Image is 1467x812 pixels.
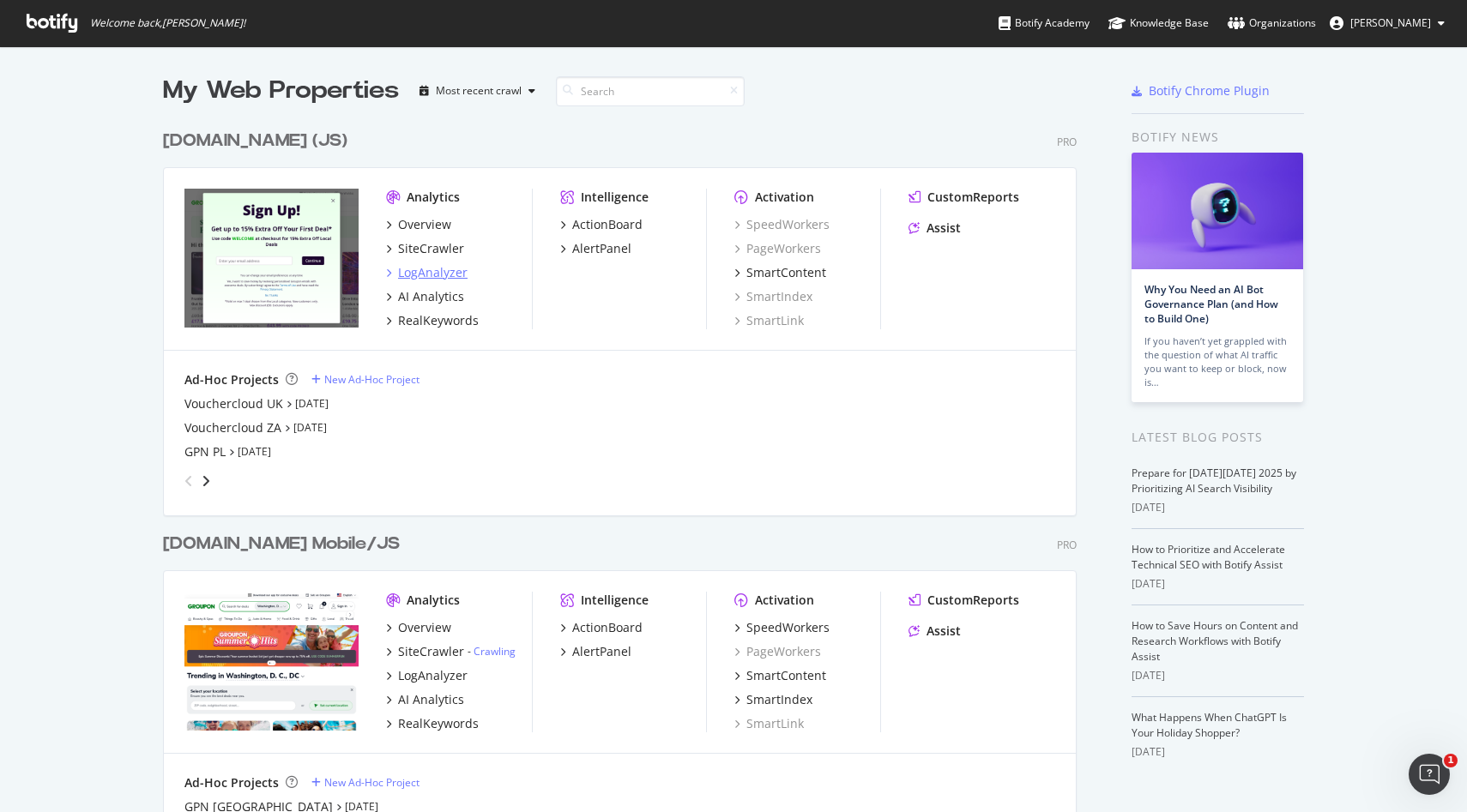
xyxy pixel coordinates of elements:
[163,532,400,556] div: [DOMAIN_NAME] Mobile/JS
[746,619,830,636] div: SpeedWorkers
[474,644,516,659] a: Crawling
[163,74,399,108] div: My Web Properties
[398,691,464,708] div: AI Analytics
[184,443,226,460] a: GPN PL
[311,775,420,790] a: New Ad-Hoc Project
[734,312,804,329] a: SmartLink
[398,715,479,732] div: RealKeywords
[163,129,354,153] a: [DOMAIN_NAME] (JS)
[184,371,279,388] div: Ad-Hoc Projects
[734,691,812,708] a: SmartIndex
[560,216,643,233] a: ActionBoard
[398,264,468,281] div: LogAnalyzer
[734,715,804,732] a: SmartLink
[386,619,451,636] a: Overview
[1132,500,1304,515] div: [DATE]
[407,189,460,206] div: Analytics
[927,592,1019,609] div: CustomReports
[1132,576,1304,592] div: [DATE]
[386,240,464,257] a: SiteCrawler
[734,667,826,684] a: SmartContent
[238,444,271,459] a: [DATE]
[572,216,643,233] div: ActionBoard
[1057,135,1077,149] div: Pro
[909,592,1019,609] a: CustomReports
[755,189,814,206] div: Activation
[581,592,649,609] div: Intelligence
[184,592,359,731] img: groupon.com
[1132,153,1303,269] img: Why You Need an AI Bot Governance Plan (and How to Build One)
[927,189,1019,206] div: CustomReports
[386,312,479,329] a: RealKeywords
[398,288,464,305] div: AI Analytics
[1132,82,1270,99] a: Botify Chrome Plugin
[295,396,329,411] a: [DATE]
[734,240,821,257] a: PageWorkers
[178,467,200,495] div: angle-left
[1444,754,1458,767] span: 1
[556,76,745,106] input: Search
[398,667,468,684] div: LogAnalyzer
[734,288,812,305] div: SmartIndex
[746,691,812,708] div: SmartIndex
[324,775,420,790] div: New Ad-Hoc Project
[1132,542,1285,572] a: How to Prioritize and Accelerate Technical SEO with Botify Assist
[734,643,821,660] a: PageWorkers
[572,643,631,660] div: AlertPanel
[1132,128,1304,147] div: Botify news
[293,420,327,435] a: [DATE]
[1057,538,1077,552] div: Pro
[1316,9,1458,37] button: [PERSON_NAME]
[1132,618,1298,664] a: How to Save Hours on Content and Research Workflows with Botify Assist
[163,129,347,153] div: [DOMAIN_NAME] (JS)
[572,240,631,257] div: AlertPanel
[1149,82,1270,99] div: Botify Chrome Plugin
[909,623,961,640] a: Assist
[1409,754,1450,795] iframe: Intercom live chat
[734,619,830,636] a: SpeedWorkers
[560,619,643,636] a: ActionBoard
[734,216,830,233] a: SpeedWorkers
[398,240,464,257] div: SiteCrawler
[184,189,359,328] img: groupon.co.uk
[746,264,826,281] div: SmartContent
[1228,15,1316,32] div: Organizations
[413,77,542,105] button: Most recent crawl
[184,395,283,412] a: Vouchercloud UK
[1144,282,1278,326] a: Why You Need an AI Bot Governance Plan (and How to Build One)
[927,623,961,640] div: Assist
[184,419,281,436] a: Vouchercloud ZA
[386,288,464,305] a: AI Analytics
[324,372,420,387] div: New Ad-Hoc Project
[386,667,468,684] a: LogAnalyzer
[560,240,631,257] a: AlertPanel
[311,372,420,387] a: New Ad-Hoc Project
[1108,15,1209,32] div: Knowledge Base
[909,220,961,237] a: Assist
[407,592,460,609] div: Analytics
[436,86,522,96] div: Most recent crawl
[909,189,1019,206] a: CustomReports
[746,667,826,684] div: SmartContent
[1132,668,1304,683] div: [DATE]
[386,216,451,233] a: Overview
[581,189,649,206] div: Intelligence
[560,643,631,660] a: AlertPanel
[386,643,516,660] a: SiteCrawler- Crawling
[1144,334,1290,389] div: If you haven’t yet grappled with the question of what AI traffic you want to keep or block, now is…
[1132,744,1304,760] div: [DATE]
[927,220,961,237] div: Assist
[200,472,212,490] div: angle-right
[755,592,814,609] div: Activation
[1132,466,1296,496] a: Prepare for [DATE][DATE] 2025 by Prioritizing AI Search Visibility
[1350,15,1431,30] span: Juraj Mitosinka
[468,644,516,659] div: -
[572,619,643,636] div: ActionBoard
[386,715,479,732] a: RealKeywords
